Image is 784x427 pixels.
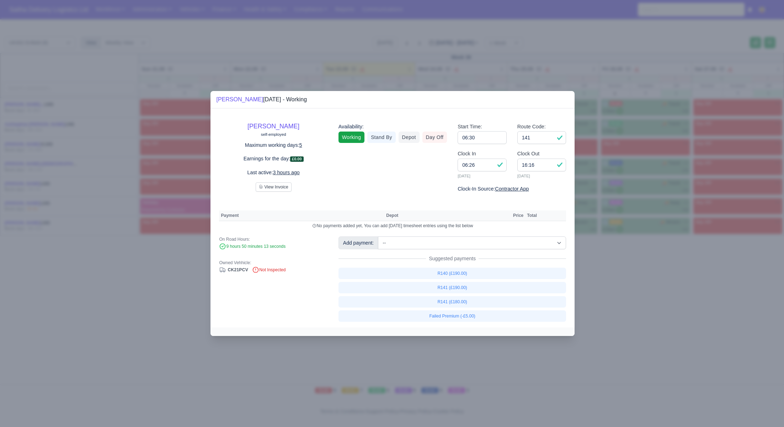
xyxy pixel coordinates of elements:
a: Failed Premium (-£5.00) [338,310,566,322]
a: R141 (£190.00) [338,282,566,293]
u: Contractor App [495,186,529,192]
a: R141 (£180.00) [338,296,566,308]
div: [DATE] - Working [216,95,307,104]
iframe: Chat Widget [748,393,784,427]
small: [DATE] [517,173,566,179]
div: Owned Vehhicle: [219,260,327,266]
div: Clock-In Source: [458,185,566,193]
th: Price [511,210,525,221]
label: Clock Out [517,150,540,158]
span: Suggested payments [426,255,479,262]
div: Add payment: [338,236,378,249]
a: [PERSON_NAME] [247,123,299,130]
a: Working [338,132,364,143]
a: Depot [399,132,420,143]
label: Route Code: [517,123,546,131]
a: [PERSON_NAME] [216,96,263,102]
th: Total [525,210,539,221]
p: Last active: [219,169,327,177]
span: £0.00 [290,156,304,162]
label: Clock In [458,150,476,158]
p: Earnings for the day: [219,155,327,163]
td: No payments added yet, You can add [DATE] timesheet entries using the list below [219,221,566,231]
div: Availability: [338,123,447,131]
small: [DATE] [458,173,507,179]
small: self-employed [261,132,286,137]
button: View Invoice [256,182,292,192]
p: Maximum working days: [219,141,327,149]
u: 3 hours ago [273,170,300,175]
label: Start Time: [458,123,482,131]
span: Not Inspected [252,267,286,272]
a: Day Off [422,132,447,143]
a: Stand By [367,132,395,143]
a: R140 (£190.00) [338,268,566,279]
th: Depot [384,210,506,221]
a: CK21PCV [219,267,248,272]
div: 9 hours 50 minutes 13 seconds [219,244,327,250]
u: 5 [299,142,302,148]
th: Payment [219,210,384,221]
div: On Road Hours: [219,236,327,242]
